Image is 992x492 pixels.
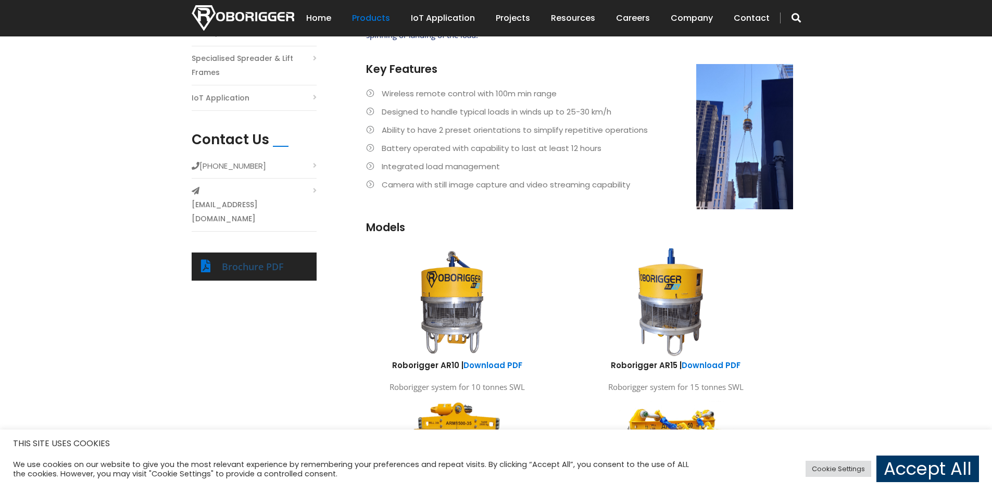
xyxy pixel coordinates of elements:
[366,159,793,173] li: Integrated load management
[192,5,294,31] img: Nortech
[574,360,777,371] h6: Roborigger AR15 |
[671,2,713,34] a: Company
[551,2,595,34] a: Resources
[496,2,530,34] a: Projects
[616,2,650,34] a: Careers
[463,360,522,371] a: Download PDF
[13,437,979,450] h5: THIS SITE USES COOKIES
[192,52,317,80] a: Specialised Spreader & Lift Frames
[356,360,559,371] h6: Roborigger AR10 |
[574,380,777,394] p: Roborigger system for 15 tonnes SWL
[352,2,390,34] a: Products
[13,460,689,478] div: We use cookies on our website to give you the most relevant experience by remembering your prefer...
[306,2,331,34] a: Home
[806,461,871,477] a: Cookie Settings
[366,141,793,155] li: Battery operated with capability to last at least 12 hours
[734,2,770,34] a: Contact
[366,220,793,235] h3: Models
[366,86,793,100] li: Wireless remote control with 100m min range
[876,456,979,482] a: Accept All
[366,123,793,137] li: Ability to have 2 preset orientations to simplify repetitive operations
[192,198,317,226] a: [EMAIL_ADDRESS][DOMAIN_NAME]
[192,91,249,105] a: IoT Application
[192,159,317,179] li: [PHONE_NUMBER]
[192,132,269,148] h2: Contact Us
[222,260,284,273] a: Brochure PDF
[682,360,740,371] a: Download PDF
[366,61,793,77] h3: Key Features
[366,178,793,192] li: Camera with still image capture and video streaming capability
[366,105,793,119] li: Designed to handle typical loads in winds up to 25-30 km/h
[411,2,475,34] a: IoT Application
[356,380,559,394] p: Roborigger system for 10 tonnes SWL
